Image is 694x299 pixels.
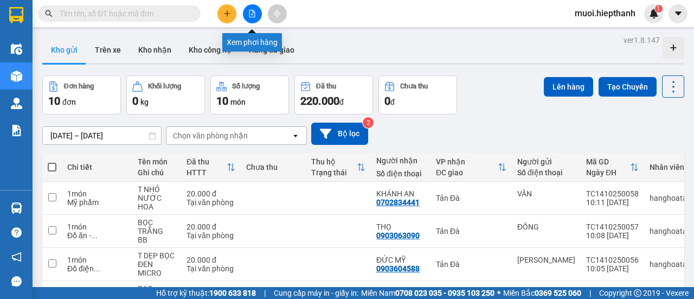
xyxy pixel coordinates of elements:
img: warehouse-icon [11,71,22,82]
div: T NHỎ [138,185,176,194]
span: 10 [216,94,228,107]
strong: 0369 525 060 [535,289,581,297]
div: 0903604588 [376,264,420,273]
button: Tạo Chuyến [599,77,657,97]
div: 20.000 đ [187,222,235,231]
button: plus [217,4,236,23]
div: HTTT [187,168,227,177]
div: Chọn văn phòng nhận [173,130,248,141]
span: Miền Bắc [503,287,581,299]
sup: 2 [363,117,374,128]
div: 10:08 [DATE] [586,231,639,240]
div: ver 1.8.147 [624,34,660,46]
span: | [264,287,266,299]
button: Kho gửi [42,37,86,63]
div: 1 món [67,222,127,231]
div: BẢO NGOAN [517,256,575,264]
div: ĐỨC MỸ [376,256,425,264]
div: Tản Đà [436,227,506,236]
span: notification [11,252,22,262]
span: muoi.hiepthanh [566,7,644,20]
img: warehouse-icon [11,98,22,109]
div: Tại văn phòng [187,264,235,273]
div: Chưa thu [400,82,428,90]
div: Tại văn phòng [187,231,235,240]
div: Số điện thoại [376,169,425,178]
span: caret-down [673,9,683,18]
span: aim [273,10,281,17]
div: Thu hộ [311,157,357,166]
span: đ [390,98,395,106]
span: món [230,98,246,106]
div: Người nhận [376,156,425,165]
button: Bộ lọc [311,123,368,145]
sup: 1 [655,5,663,12]
div: Chưa thu [246,163,300,171]
span: message [11,276,22,287]
span: question-circle [11,227,22,238]
span: Cung cấp máy in - giấy in: [274,287,358,299]
div: TC1410250056 [586,256,639,264]
div: THỌ [376,222,425,231]
span: đ [339,98,344,106]
input: Tìm tên, số ĐT hoặc mã đơn [60,8,188,20]
div: 0903063090 [376,231,420,240]
div: 10:05 [DATE] [586,264,639,273]
div: 0702834441 [376,198,420,207]
div: MICRO [138,269,176,277]
div: Mã GD [586,157,630,166]
img: icon-new-feature [649,9,659,18]
div: ĐC giao [436,168,498,177]
span: 1 [657,5,660,12]
div: Chi tiết [67,163,127,171]
th: Toggle SortBy [306,153,371,182]
button: aim [268,4,287,23]
span: kg [140,98,149,106]
div: Tản Đà [436,194,506,202]
div: TC1410250058 [586,189,639,198]
div: Số lượng [232,82,260,90]
span: ... [91,231,98,240]
th: Toggle SortBy [181,153,241,182]
button: Chưa thu0đ [378,75,457,114]
div: Tản Đà [436,260,506,269]
img: warehouse-icon [11,43,22,55]
th: Toggle SortBy [430,153,512,182]
div: 20.000 đ [187,189,235,198]
button: Đơn hàng10đơn [42,75,121,114]
div: Tại văn phòng [187,198,235,207]
span: Hỗ trợ kỹ thuật: [156,287,256,299]
svg: open [291,131,300,140]
input: Select a date range. [43,127,161,144]
div: Đã thu [187,157,227,166]
div: Tên món [138,157,176,166]
div: VP nhận [436,157,498,166]
span: copyright [634,289,641,297]
span: 220.000 [300,94,339,107]
img: solution-icon [11,125,22,136]
span: ... [94,264,100,273]
span: ⚪️ [497,291,500,295]
strong: 1900 633 818 [209,289,256,297]
th: Toggle SortBy [581,153,644,182]
button: Khối lượng0kg [126,75,205,114]
div: Ngày ĐH [586,168,630,177]
div: BB [138,236,176,244]
div: Ghi chú [138,168,176,177]
div: Tạo kho hàng mới [663,37,684,59]
span: đơn [62,98,76,106]
div: Mỹ phẩm [67,198,127,207]
span: 0 [132,94,138,107]
div: 20.000 đ [187,256,235,264]
div: Đồ ăn - nước uống [67,231,127,240]
span: plus [223,10,231,17]
button: Kho công nợ [180,37,240,63]
div: VÂN [517,189,575,198]
div: Đã thu [316,82,336,90]
div: Đơn hàng [64,82,94,90]
div: BỌC TRẮNG [138,218,176,236]
button: Lên hàng [544,77,593,97]
div: Số điện thoại [517,168,575,177]
button: caret-down [669,4,687,23]
div: 1 món [67,189,127,198]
